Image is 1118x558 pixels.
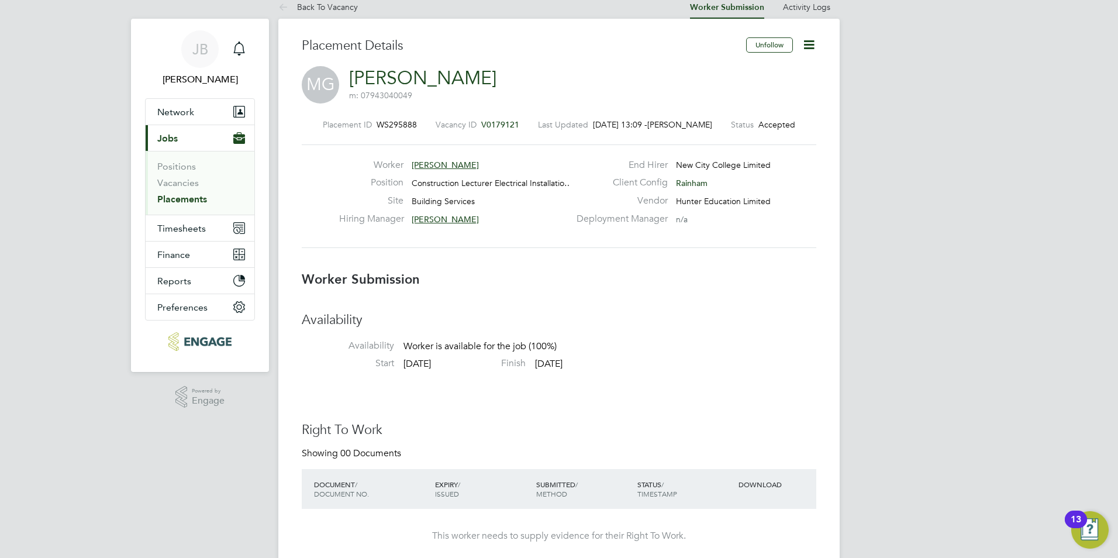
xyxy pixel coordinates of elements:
[436,119,477,130] label: Vacancy ID
[339,195,403,207] label: Site
[302,312,816,329] h3: Availability
[412,196,475,206] span: Building Services
[146,215,254,241] button: Timesheets
[676,196,771,206] span: Hunter Education Limited
[146,151,254,215] div: Jobs
[570,177,668,189] label: Client Config
[349,67,496,89] a: [PERSON_NAME]
[536,489,567,498] span: METHOD
[146,268,254,294] button: Reports
[570,195,668,207] label: Vendor
[736,474,816,495] div: DOWNLOAD
[146,294,254,320] button: Preferences
[175,386,225,408] a: Powered byEngage
[634,474,736,504] div: STATUS
[157,275,191,287] span: Reports
[157,106,194,118] span: Network
[481,119,519,130] span: V0179121
[570,213,668,225] label: Deployment Manager
[758,119,795,130] span: Accepted
[535,358,563,370] span: [DATE]
[746,37,793,53] button: Unfollow
[302,340,394,352] label: Availability
[146,242,254,267] button: Finance
[412,214,479,225] span: [PERSON_NAME]
[302,447,403,460] div: Showing
[676,160,771,170] span: New City College Limited
[302,422,816,439] h3: Right To Work
[690,2,764,12] a: Worker Submission
[647,119,712,130] span: [PERSON_NAME]
[311,474,432,504] div: DOCUMENT
[340,447,401,459] span: 00 Documents
[302,37,737,54] h3: Placement Details
[676,214,688,225] span: n/a
[157,177,199,188] a: Vacancies
[435,489,459,498] span: ISSUED
[192,386,225,396] span: Powered by
[432,474,533,504] div: EXPIRY
[637,489,677,498] span: TIMESTAMP
[403,358,431,370] span: [DATE]
[302,271,420,287] b: Worker Submission
[157,133,178,144] span: Jobs
[131,19,269,372] nav: Main navigation
[593,119,647,130] span: [DATE] 13:09 -
[313,530,805,542] div: This worker needs to supply evidence for their Right To Work.
[157,223,206,234] span: Timesheets
[157,161,196,172] a: Positions
[157,302,208,313] span: Preferences
[575,480,578,489] span: /
[538,119,588,130] label: Last Updated
[661,480,664,489] span: /
[339,177,403,189] label: Position
[157,194,207,205] a: Placements
[403,340,557,352] span: Worker is available for the job (100%)
[570,159,668,171] label: End Hirer
[157,249,190,260] span: Finance
[278,2,358,12] a: Back To Vacancy
[349,90,412,101] span: m: 07943040049
[145,332,255,351] a: Go to home page
[314,489,369,498] span: DOCUMENT NO.
[377,119,417,130] span: WS295888
[168,332,231,351] img: huntereducation-logo-retina.png
[323,119,372,130] label: Placement ID
[339,159,403,171] label: Worker
[458,480,460,489] span: /
[783,2,830,12] a: Activity Logs
[1071,519,1081,535] div: 13
[146,125,254,151] button: Jobs
[412,160,479,170] span: [PERSON_NAME]
[192,396,225,406] span: Engage
[339,213,403,225] label: Hiring Manager
[412,178,572,188] span: Construction Lecturer Electrical Installatio…
[145,30,255,87] a: JB[PERSON_NAME]
[433,357,526,370] label: Finish
[1071,511,1109,549] button: Open Resource Center, 13 new notifications
[731,119,754,130] label: Status
[145,73,255,87] span: Jack Baron
[302,357,394,370] label: Start
[302,66,339,104] span: MG
[676,178,708,188] span: Rainham
[192,42,208,57] span: JB
[533,474,634,504] div: SUBMITTED
[146,99,254,125] button: Network
[355,480,357,489] span: /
